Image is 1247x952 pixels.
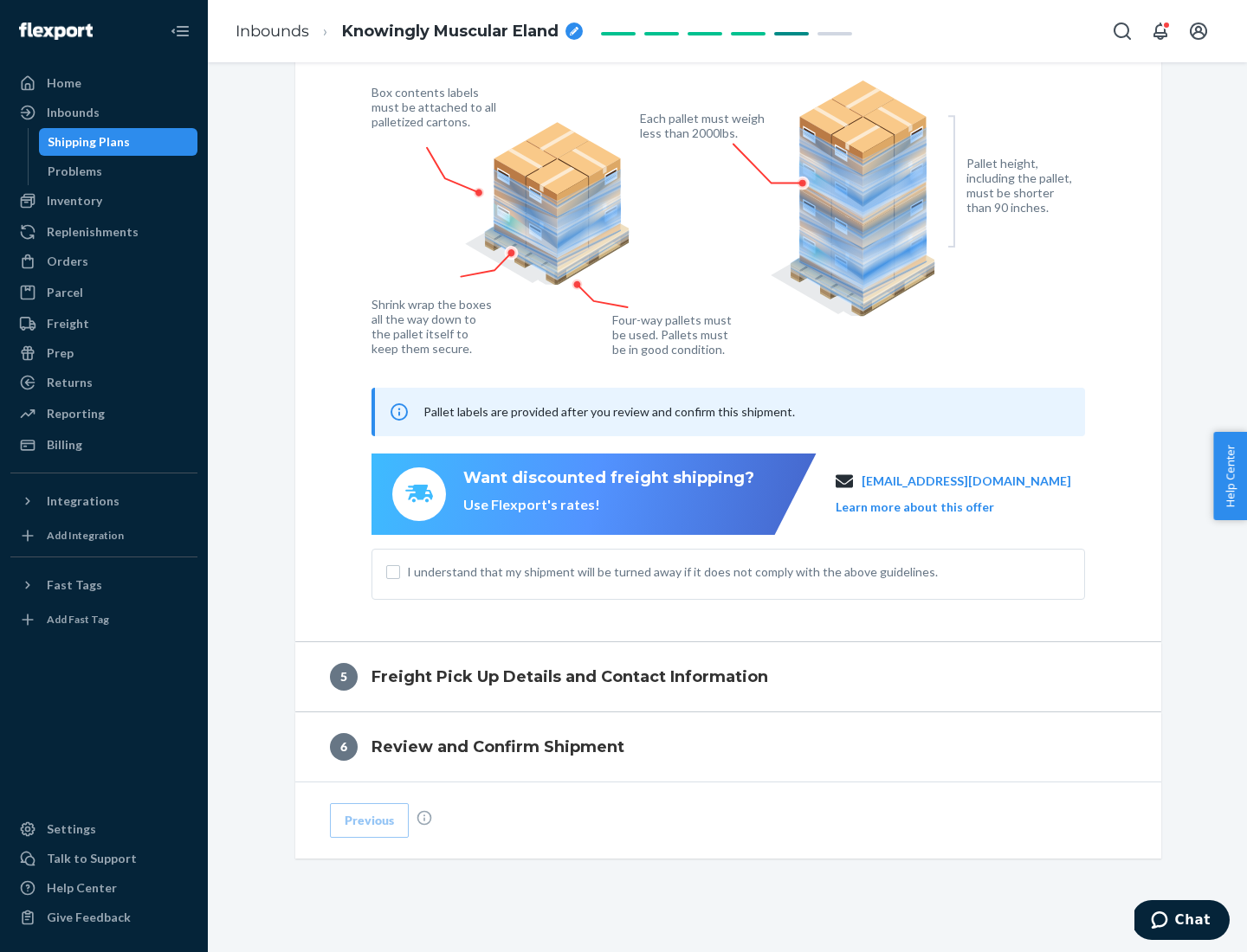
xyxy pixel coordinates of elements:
a: Inbounds [236,22,309,41]
button: Close Navigation [163,14,197,48]
div: Integrations [47,492,120,510]
div: Use Flexport's rates! [463,495,754,515]
div: Add Integration [47,528,124,543]
div: Talk to Support [47,850,137,867]
div: Home [47,74,81,92]
div: Billing [47,436,82,453]
div: Want discounted freight shipping? [463,467,754,490]
a: Add Integration [10,522,197,550]
img: Flexport logo [19,23,93,40]
div: Parcel [47,284,83,301]
button: Talk to Support [10,845,197,872]
a: Returns [10,369,197,396]
div: Returns [47,374,93,391]
div: Inventory [47,192,102,209]
a: Reporting [10,400,197,428]
a: Inbounds [10,99,197,126]
div: Freight [47,315,89,332]
button: Open notifications [1143,14,1178,48]
button: 5Freight Pick Up Details and Contact Information [295,642,1161,711]
div: Fast Tags [47,576,102,594]
button: Previous [330,803,409,838]
div: Help Center [47,879,117,897]
a: Add Fast Tag [10,606,197,634]
figcaption: Shrink wrap the boxes all the way down to the pallet itself to keep them secure. [372,297,495,356]
button: Help Center [1213,432,1247,520]
h4: Review and Confirm Shipment [372,736,624,758]
div: Prep [47,344,74,362]
button: Learn more about this offer [836,499,994,516]
div: Reporting [47,405,105,422]
ol: breadcrumbs [222,6,597,57]
a: Replenishments [10,218,197,246]
button: Open account menu [1181,14,1216,48]
a: [EMAIL_ADDRESS][DOMAIN_NAME] [862,473,1071,490]
div: Orders [47,253,88,270]
div: Add Fast Tag [47,612,109,627]
div: Replenishments [47,223,139,241]
a: Shipping Plans [39,128,198,156]
a: Home [10,69,197,97]
figcaption: Four-way pallets must be used. Pallets must be in good condition. [612,312,733,357]
figcaption: Each pallet must weigh less than 2000lbs. [640,111,769,140]
span: I understand that my shipment will be turned away if it does not comply with the above guidelines. [407,563,1070,581]
button: Integrations [10,487,197,515]
a: Parcel [10,279,197,306]
div: Shipping Plans [48,133,130,151]
div: Inbounds [47,104,100,121]
figcaption: Box contents labels must be attached to all palletized cartons. [372,85,501,129]
a: Freight [10,310,197,338]
a: Inventory [10,187,197,215]
a: Prep [10,339,197,367]
button: Open Search Box [1105,14,1140,48]
span: Knowingly Muscular Eland [342,21,559,43]
div: Settings [47,820,96,838]
iframe: Opens a widget where you can chat to one of our agents [1134,900,1230,943]
a: Settings [10,815,197,843]
button: Fast Tags [10,571,197,599]
a: Problems [39,158,198,185]
figcaption: Pallet height, including the pallet, must be shorter than 90 inches. [966,156,1080,215]
div: Problems [48,163,102,180]
span: Pallet labels are provided after you review and confirm this shipment. [423,404,795,419]
button: 6Review and Confirm Shipment [295,712,1161,782]
h4: Freight Pick Up Details and Contact Information [372,666,768,688]
div: 6 [330,733,358,761]
input: I understand that my shipment will be turned away if it does not comply with the above guidelines. [386,565,400,579]
button: Give Feedback [10,904,197,931]
div: 5 [330,663,358,691]
div: Give Feedback [47,909,131,926]
a: Billing [10,431,197,459]
a: Orders [10,248,197,275]
a: Help Center [10,874,197,902]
